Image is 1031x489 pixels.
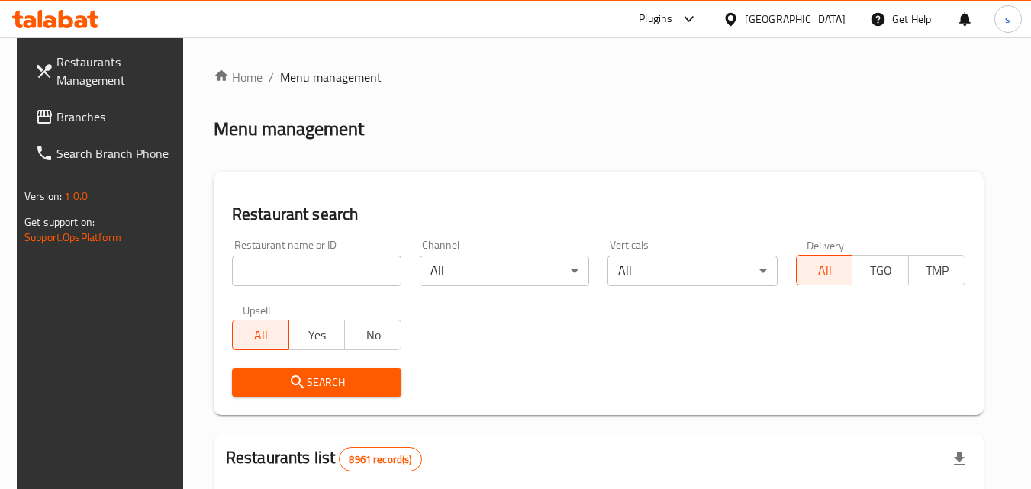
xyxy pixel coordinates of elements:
label: Delivery [807,240,845,250]
button: No [344,320,401,350]
span: 1.0.0 [64,186,88,206]
label: Upsell [243,304,271,315]
span: Search Branch Phone [56,144,177,162]
a: Restaurants Management [23,43,189,98]
a: Home [214,68,263,86]
div: Export file [941,441,978,478]
a: Branches [23,98,189,135]
span: 8961 record(s) [340,452,420,467]
button: Yes [288,320,346,350]
span: Menu management [280,68,382,86]
span: Version: [24,186,62,206]
span: Branches [56,108,177,126]
div: All [607,256,777,286]
span: All [239,324,283,346]
h2: Menu management [214,117,364,141]
button: All [232,320,289,350]
button: Search [232,368,401,397]
span: TMP [915,259,959,281]
a: Support.OpsPlatform [24,227,121,247]
nav: breadcrumb [214,68,984,86]
span: Yes [295,324,340,346]
h2: Restaurants list [226,446,422,471]
li: / [269,68,274,86]
div: All [420,256,589,286]
button: TMP [908,255,965,285]
span: Restaurants Management [56,53,177,89]
input: Search for restaurant name or ID.. [232,256,401,286]
button: TGO [852,255,909,285]
h2: Restaurant search [232,203,965,226]
span: No [351,324,395,346]
span: All [803,259,847,281]
div: Total records count [339,447,421,471]
span: TGO [859,259,903,281]
button: All [796,255,853,285]
span: Search [244,373,389,392]
a: Search Branch Phone [23,135,189,172]
span: Get support on: [24,212,95,232]
div: Plugins [639,10,672,28]
div: [GEOGRAPHIC_DATA] [745,11,846,27]
span: s [1005,11,1010,27]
